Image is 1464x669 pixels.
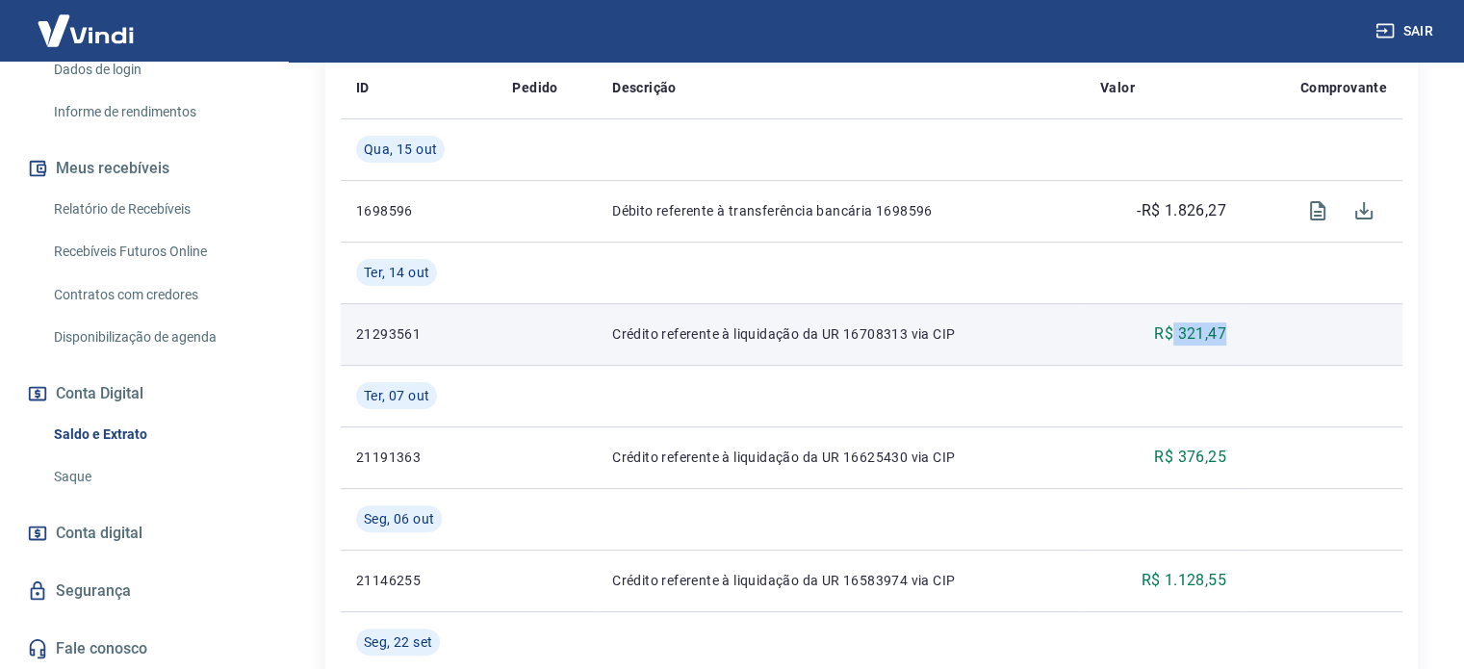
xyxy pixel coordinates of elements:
[356,448,481,467] p: 21191363
[356,78,370,97] p: ID
[1137,199,1226,222] p: -R$ 1.826,27
[56,520,142,547] span: Conta digital
[612,201,1069,220] p: Débito referente à transferência bancária 1698596
[46,415,265,454] a: Saldo e Extrato
[1300,78,1387,97] p: Comprovante
[46,275,265,315] a: Contratos com credores
[356,201,481,220] p: 1698596
[1154,322,1226,346] p: R$ 321,47
[46,232,265,271] a: Recebíveis Futuros Online
[23,373,265,415] button: Conta Digital
[612,78,677,97] p: Descrição
[364,632,432,652] span: Seg, 22 set
[364,386,429,405] span: Ter, 07 out
[46,190,265,229] a: Relatório de Recebíveis
[612,571,1069,590] p: Crédito referente à liquidação da UR 16583974 via CIP
[1341,188,1387,234] span: Download
[46,50,265,90] a: Dados de login
[46,318,265,357] a: Disponibilização de agenda
[512,78,557,97] p: Pedido
[1372,13,1441,49] button: Sair
[46,92,265,132] a: Informe de rendimentos
[23,147,265,190] button: Meus recebíveis
[1295,188,1341,234] span: Visualizar
[356,571,481,590] p: 21146255
[23,512,265,554] a: Conta digital
[612,448,1069,467] p: Crédito referente à liquidação da UR 16625430 via CIP
[364,140,437,159] span: Qua, 15 out
[364,509,434,528] span: Seg, 06 out
[364,263,429,282] span: Ter, 14 out
[1141,569,1225,592] p: R$ 1.128,55
[1154,446,1226,469] p: R$ 376,25
[356,324,481,344] p: 21293561
[23,1,148,60] img: Vindi
[46,457,265,497] a: Saque
[23,570,265,612] a: Segurança
[1100,78,1135,97] p: Valor
[612,324,1069,344] p: Crédito referente à liquidação da UR 16708313 via CIP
